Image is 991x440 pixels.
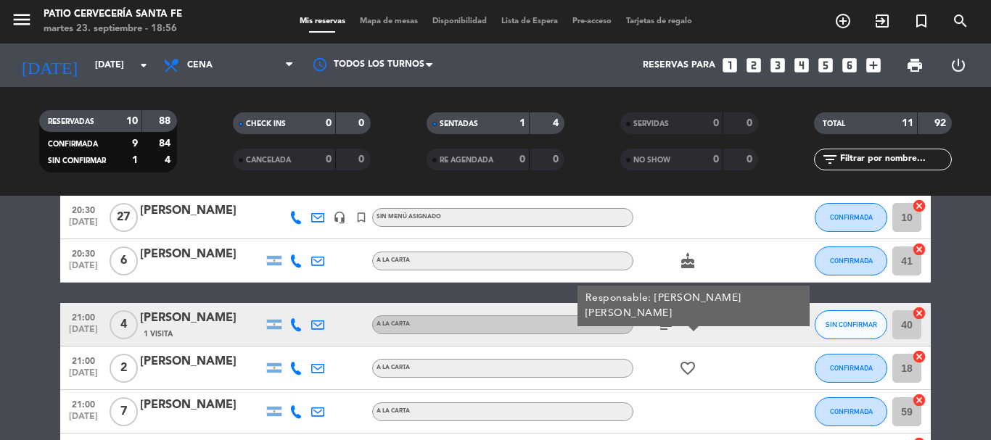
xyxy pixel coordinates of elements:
span: CONFIRMADA [48,141,98,148]
div: [PERSON_NAME] [140,245,263,264]
span: TOTAL [823,120,845,128]
i: turned_in_not [913,12,930,30]
div: Patio Cervecería Santa Fe [44,7,182,22]
i: cancel [912,349,926,364]
span: [DATE] [65,261,102,278]
span: 1 Visita [144,328,173,340]
strong: 1 [519,118,525,128]
span: NO SHOW [633,157,670,164]
div: [PERSON_NAME] [140,309,263,328]
strong: 0 [326,154,332,165]
strong: 11 [902,118,913,128]
button: CONFIRMADA [815,203,887,232]
span: CONFIRMADA [830,407,873,415]
span: [DATE] [65,325,102,341]
span: Sin menú asignado [377,214,441,220]
span: RESERVADAS [48,118,94,125]
button: SIN CONFIRMAR [815,310,887,339]
span: A LA CARTA [377,365,410,370]
i: search [952,12,969,30]
strong: 4 [553,118,562,128]
i: cancel [912,242,926,257]
span: Reservas para [643,60,715,70]
strong: 0 [519,154,525,165]
i: add_circle_outline [834,12,852,30]
span: SIN CONFIRMAR [826,320,877,328]
span: 20:30 [65,244,102,261]
i: turned_in_not [355,211,368,224]
strong: 9 [132,138,138,149]
strong: 1 [132,155,138,165]
span: CONFIRMADA [830,213,873,221]
i: exit_to_app [873,12,891,30]
i: looks_two [744,56,763,75]
span: A LA CARTA [377,257,410,263]
strong: 0 [747,154,755,165]
span: 20:30 [65,201,102,217]
i: looks_5 [816,56,835,75]
span: 2 [110,354,138,383]
i: add_box [864,56,883,75]
span: [DATE] [65,368,102,385]
span: SERVIDAS [633,120,669,128]
span: 27 [110,203,138,232]
strong: 0 [713,154,719,165]
strong: 0 [553,154,562,165]
strong: 0 [713,118,719,128]
div: martes 23. septiembre - 18:56 [44,22,182,36]
button: CONFIRMADA [815,397,887,426]
button: menu [11,9,33,36]
i: cake [679,252,696,270]
span: [DATE] [65,412,102,428]
span: CANCELADA [246,157,291,164]
span: A LA CARTA [377,408,410,414]
div: Responsable: [PERSON_NAME] [PERSON_NAME] [585,291,802,321]
i: cancel [912,199,926,213]
div: [PERSON_NAME] [140,352,263,371]
span: CONFIRMADA [830,364,873,372]
i: cancel [912,393,926,407]
i: menu [11,9,33,30]
strong: 10 [126,116,138,126]
span: Mapa de mesas [353,17,425,25]
span: Cena [187,60,213,70]
span: 4 [110,310,138,339]
span: Lista de Espera [494,17,565,25]
strong: 0 [358,118,367,128]
span: CONFIRMADA [830,257,873,265]
i: filter_list [821,151,839,168]
input: Filtrar por nombre... [839,151,951,167]
span: 6 [110,246,138,275]
i: arrow_drop_down [135,57,152,74]
span: Tarjetas de regalo [619,17,699,25]
span: 7 [110,397,138,426]
button: CONFIRMADA [815,246,887,275]
strong: 0 [326,118,332,128]
strong: 88 [159,116,173,126]
strong: 4 [165,155,173,165]
strong: 0 [747,118,755,128]
span: SENTADAS [440,120,478,128]
div: [PERSON_NAME] [140,202,263,220]
span: [DATE] [65,217,102,234]
span: RE AGENDADA [440,157,493,164]
span: 21:00 [65,308,102,325]
i: [DATE] [11,49,88,81]
i: cancel [912,306,926,320]
span: Disponibilidad [425,17,494,25]
span: print [906,57,924,74]
span: Pre-acceso [565,17,619,25]
button: CONFIRMADA [815,354,887,383]
span: Mis reservas [292,17,353,25]
span: CHECK INS [246,120,286,128]
div: [PERSON_NAME] [140,396,263,415]
div: LOG OUT [937,43,980,87]
span: A LA CARTA [377,321,410,327]
i: headset_mic [333,211,346,224]
span: 21:00 [65,395,102,412]
i: power_settings_new [950,57,967,74]
strong: 92 [934,118,949,128]
i: looks_6 [840,56,859,75]
i: looks_3 [768,56,787,75]
i: looks_one [720,56,739,75]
